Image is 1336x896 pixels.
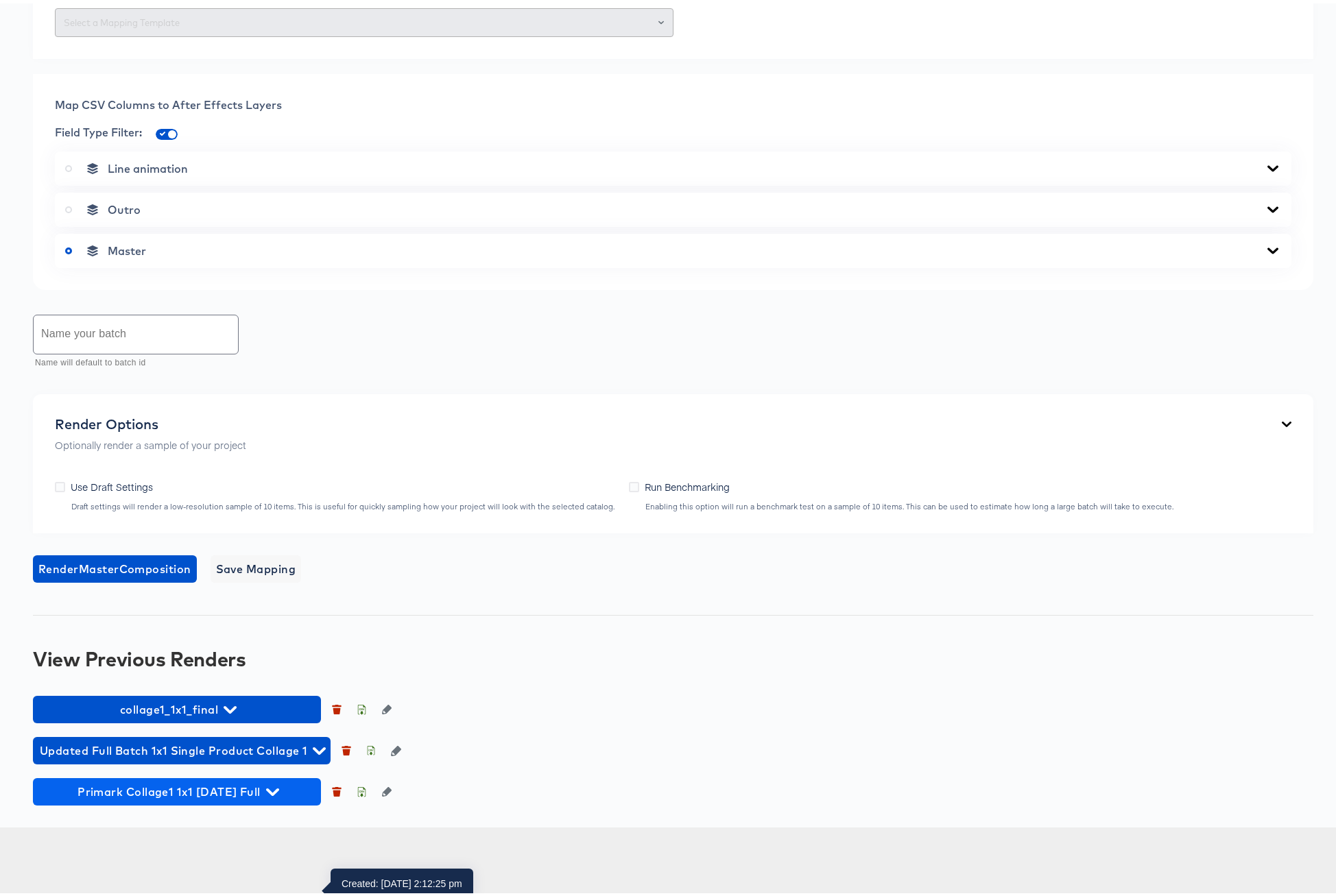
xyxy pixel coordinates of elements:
[33,692,321,720] button: collage1_1x1_final
[55,435,246,448] p: Optionally render a sample of your project
[211,552,302,579] button: Save Mapping
[108,158,188,172] span: Line animation
[645,498,1174,508] div: Enabling this option will run a benchmark test on a sample of 10 items. This can be used to estim...
[33,644,1313,666] div: View Previous Renders
[55,122,142,136] span: Field Type Filter:
[55,413,246,429] div: Render Options
[33,775,321,802] button: Primark Collage1 1x1 [DATE] Full
[108,199,141,213] span: Outro
[216,556,296,575] span: Save Mapping
[108,241,146,254] span: Master
[40,697,314,716] span: collage1_1x1_final
[35,353,229,367] p: Name will default to batch id
[40,779,314,798] span: Primark Collage1 1x1 [DATE] Full
[40,738,324,757] span: Updated Full Batch 1x1 Single Product Collage 1
[71,498,615,508] div: Draft settings will render a low-resolution sample of 10 items. This is useful for quickly sampli...
[61,12,667,27] input: Select a Mapping Template
[33,552,197,579] button: RenderMasterComposition
[33,734,331,761] button: Updated Full Batch 1x1 Single Product Collage 1
[38,556,191,575] span: Render Master Composition
[645,476,730,490] span: Run Benchmarking
[55,95,282,108] span: Map CSV Columns to After Effects Layers
[71,476,153,490] span: Use Draft Settings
